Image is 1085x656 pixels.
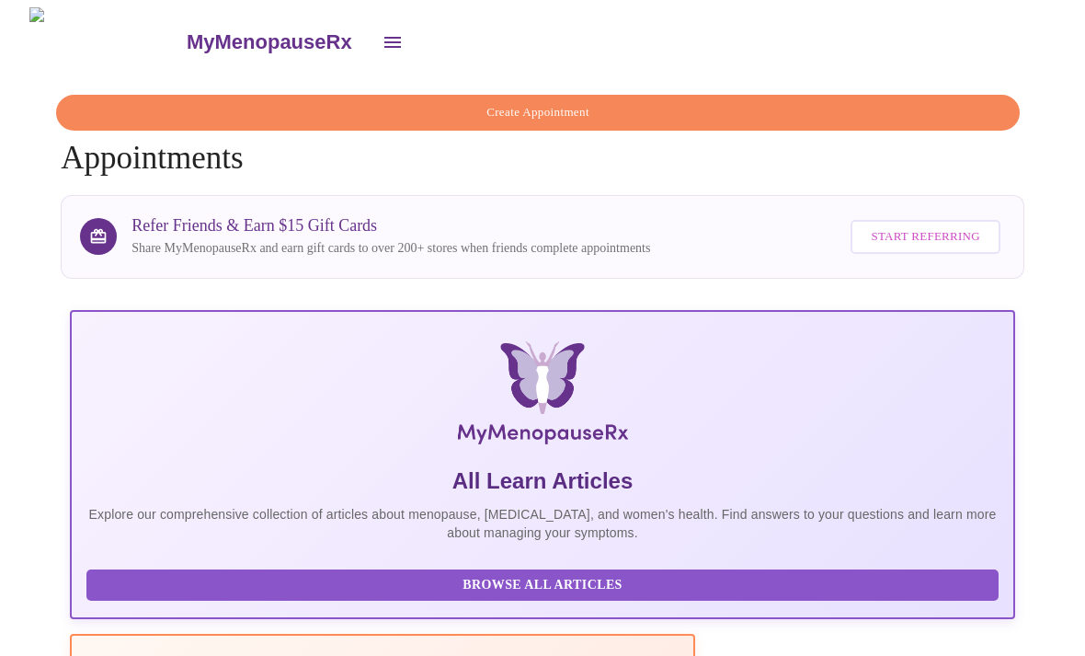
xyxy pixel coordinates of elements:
[86,505,999,542] p: Explore our comprehensive collection of articles about menopause, [MEDICAL_DATA], and women's hea...
[131,216,650,236] h3: Refer Friends & Earn $15 Gift Cards
[86,570,999,602] button: Browse All Articles
[371,20,415,64] button: open drawer
[184,10,370,75] a: MyMenopauseRx
[29,7,184,76] img: MyMenopauseRx Logo
[846,211,1004,263] a: Start Referring
[86,466,999,496] h5: All Learn Articles
[131,239,650,258] p: Share MyMenopauseRx and earn gift cards to over 200+ stores when friends complete appointments
[77,102,999,123] span: Create Appointment
[851,220,999,254] button: Start Referring
[105,574,980,597] span: Browse All Articles
[229,341,857,452] img: MyMenopauseRx Logo
[871,226,979,247] span: Start Referring
[56,95,1020,131] button: Create Appointment
[187,30,352,54] h3: MyMenopauseRx
[61,95,1024,177] h4: Appointments
[86,575,1003,591] a: Browse All Articles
